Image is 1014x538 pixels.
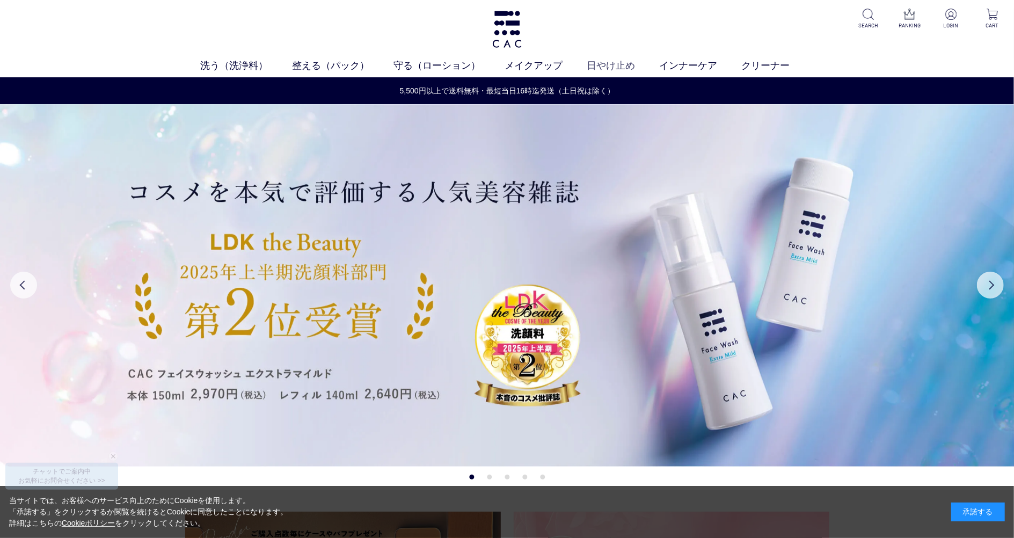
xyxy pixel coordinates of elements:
[896,21,923,30] p: RANKING
[540,475,545,479] button: 5 of 5
[979,21,1005,30] p: CART
[1,85,1014,97] a: 5,500円以上で送料無料・最短当日16時迄発送（土日祝は除く）
[505,59,587,73] a: メイクアップ
[62,519,115,527] a: Cookieポリシー
[896,9,923,30] a: RANKING
[10,272,37,299] button: Previous
[505,475,509,479] button: 3 of 5
[855,9,881,30] a: SEARCH
[977,272,1004,299] button: Next
[487,475,492,479] button: 2 of 5
[855,21,881,30] p: SEARCH
[292,59,393,73] a: 整える（パック）
[9,495,288,529] div: 当サイトでは、お客様へのサービス向上のためにCookieを使用します。 「承諾する」をクリックするか閲覧を続けるとCookieに同意したことになります。 詳細はこちらの をクリックしてください。
[938,21,964,30] p: LOGIN
[522,475,527,479] button: 4 of 5
[393,59,505,73] a: 守る（ローション）
[951,503,1005,521] div: 承諾する
[979,9,1005,30] a: CART
[938,9,964,30] a: LOGIN
[200,59,292,73] a: 洗う（洗浄料）
[741,59,814,73] a: クリーナー
[469,475,474,479] button: 1 of 5
[659,59,741,73] a: インナーケア
[587,59,659,73] a: 日やけ止め
[491,11,523,48] img: logo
